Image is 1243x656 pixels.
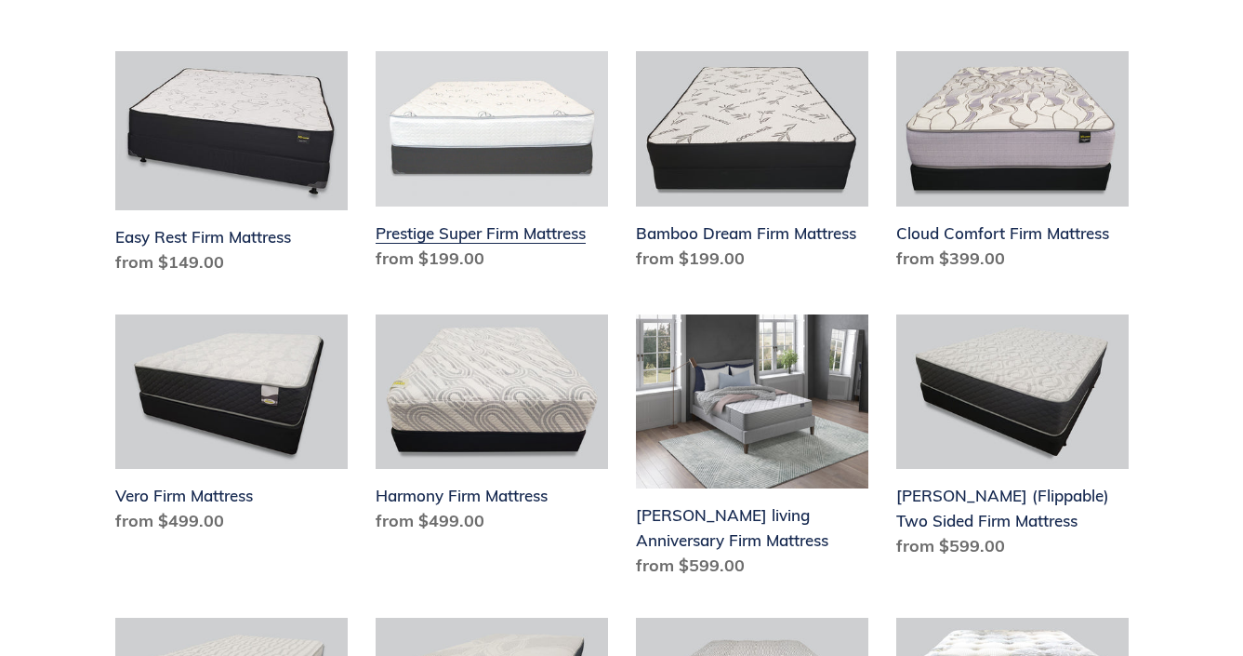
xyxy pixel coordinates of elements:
[115,315,348,542] a: Vero Firm Mattress
[376,51,608,278] a: Prestige Super Firm Mattress
[896,315,1129,567] a: Del Ray (Flippable) Two Sided Firm Mattress
[636,51,868,278] a: Bamboo Dream Firm Mattress
[376,315,608,542] a: Harmony Firm Mattress
[115,51,348,282] a: Easy Rest Firm Mattress
[636,315,868,586] a: Scott living Anniversary Firm Mattress
[896,51,1129,278] a: Cloud Comfort Firm Mattress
